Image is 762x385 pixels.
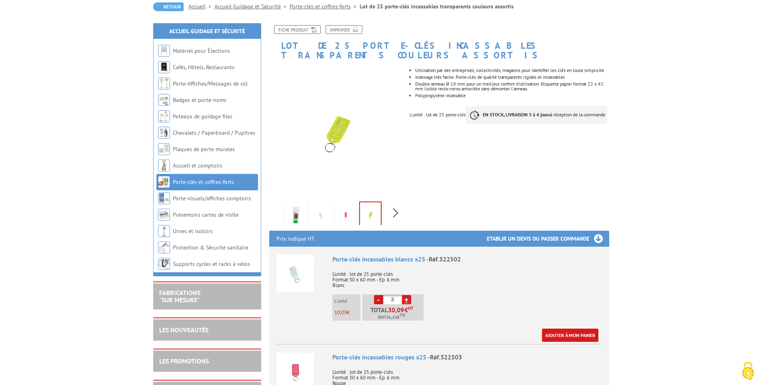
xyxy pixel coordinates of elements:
img: Urnes et isoloirs [158,225,170,237]
a: Porte-visuels/affiches comptoirs [173,195,251,202]
img: 322504_porte-cles_jaunes.jpg [269,64,404,199]
a: Porte-Affiches/Messages de sol [173,80,248,87]
img: Poteaux de guidage files [158,110,170,122]
a: Supports cycles et racks à vélos [173,260,250,267]
img: Présentoirs cartes de visite [158,209,170,221]
a: Accueil [188,3,214,10]
span: 10,03 [334,309,347,316]
a: Cafés, Hôtels, Restaurants [173,64,234,71]
img: Porte-Affiches/Messages de sol [158,78,170,90]
div: Porte-clés incassables rouges x25 - [332,353,602,362]
a: Accueil Guidage et Sécurité [169,28,245,35]
a: + [402,295,411,304]
a: Accueil Guidage et Sécurité [214,3,290,10]
p: Total [364,307,424,321]
p: à réception de la commande [466,106,607,124]
p: Prix indiqué HT [276,231,314,247]
p: € [334,310,360,315]
strong: EN STOCK, LIVRAISON 3 à 4 jours [483,112,550,118]
a: Protection & Sécurité sanitaire [173,244,248,251]
div: L'unité : lot de 25 porte-clés [410,60,615,132]
img: Porte-clés et coffres-forts [158,176,170,188]
a: Porte-clés et coffres-forts [290,3,360,10]
img: Badges et porte-noms [158,94,170,106]
img: Accueil et comptoirs [158,160,170,172]
a: FABRICATIONS"Sur Mesure" [159,289,200,304]
a: - [374,295,383,304]
h3: Etablir un devis ou passer commande [487,231,609,247]
a: Badges et porte-noms [173,96,226,104]
img: Porte-visuels/affiches comptoirs [158,192,170,204]
a: Présentoirs cartes de visite [173,211,238,218]
p: L'unité [334,298,360,304]
li: Polypropylène incassable [415,93,609,98]
a: Retour [153,2,184,11]
img: 322502_porte-cles_blancs.jpg [311,203,330,228]
a: Matériel pour Élections [173,47,230,54]
img: Cookies (fenêtre modale) [738,361,758,381]
a: Urnes et isoloirs [173,227,213,235]
a: Plaques de porte murales [173,146,235,153]
a: Accueil et comptoirs [173,162,222,169]
a: Ajouter à mon panier [542,329,598,342]
a: LES PROMOTIONS [159,357,209,365]
sup: HT [408,305,413,311]
div: Porte-clés incassables blancs x25 - [332,255,602,264]
img: Plaques de porte murales [158,143,170,155]
li: Double-anneau Ø 18 mm pour un meilleur confort d'utilisation. Etiquette papier format 22 x 42 mm ... [415,82,609,91]
button: Cookies (fenêtre modale) [734,358,762,385]
span: Next [392,206,400,219]
p: L'unité : lot de 25 porte-clés Format 30 x 60 mm - Ep. 6 mm Blanc [332,266,602,288]
img: porte_cles_322502.jpg [286,203,306,228]
sup: TTC [400,313,406,317]
img: 322503_porte-cles_rouges.jpg [336,203,355,228]
img: Cafés, Hôtels, Restaurants [158,61,170,73]
li: Lot de 25 porte-clés incassables transparents couleurs assortis [360,2,514,10]
span: Réf.322503 [430,353,462,361]
a: Poteaux de guidage files [173,113,232,120]
li: Utilisation par des entreprises, collectivités, magasins pour identifier les clés en toute simpli... [415,68,609,73]
a: Chevalets / Paperboard / Pupitres [173,129,255,136]
span: 36,11 [386,314,397,321]
img: Porte-clés incassables blancs x25 [276,255,314,292]
h1: Lot de 25 porte-clés incassables transparents couleurs assortis [263,25,615,60]
span: Réf.322502 [429,255,461,263]
img: Matériel pour Élections [158,45,170,57]
span: € [404,307,408,313]
a: Porte-clés et coffres-forts [173,178,234,186]
span: 30,09 [388,307,404,313]
a: LES NOUVEAUTÉS [159,326,208,334]
a: Fiche produit [274,25,321,34]
a: Imprimer [326,25,362,34]
li: Indexage très facile. Porte-clés de qualité transparents rigides et incassables [415,75,609,80]
img: 322505_porte-cles_verts.jpg [386,203,405,228]
img: 322504_porte-cles_jaunes.jpg [360,202,381,227]
span: Soit € [378,314,406,321]
img: Protection & Sécurité sanitaire [158,241,170,253]
img: Chevalets / Paperboard / Pupitres [158,127,170,139]
img: Supports cycles et racks à vélos [158,258,170,270]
